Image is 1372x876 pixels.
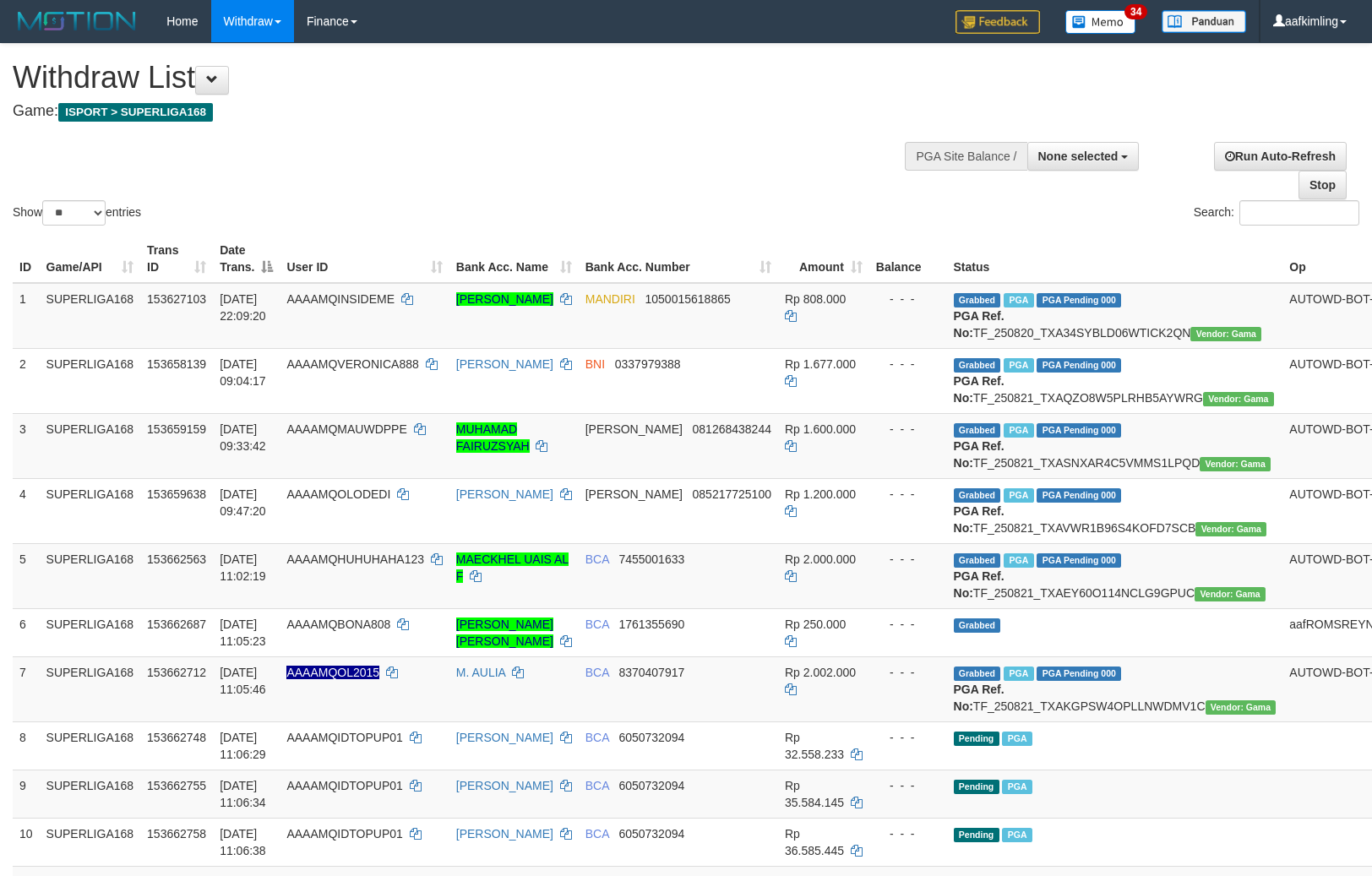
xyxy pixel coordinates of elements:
td: TF_250820_TXA34SYBLD06WTICK2QN [947,283,1283,349]
td: SUPERLIGA168 [40,413,141,478]
div: - - - [876,486,940,503]
th: Trans ID: activate to sort column ascending [140,235,213,283]
b: PGA Ref. No: [954,439,1004,470]
span: AAAAMQOLODEDI [286,487,390,501]
span: Vendor URL: https://trx31.1velocity.biz [1200,457,1271,471]
b: PGA Ref. No: [954,683,1004,713]
a: [PERSON_NAME] [PERSON_NAME] [456,618,553,648]
span: [DATE] 11:06:38 [220,827,266,857]
img: MOTION_logo.png [13,8,141,34]
span: Rp 1.677.000 [785,357,856,371]
span: Vendor URL: https://trx31.1velocity.biz [1190,327,1261,341]
span: Rp 1.600.000 [785,422,856,436]
div: - - - [876,664,940,681]
button: None selected [1027,142,1140,171]
span: BCA [585,827,609,841]
span: Rp 2.000.000 [785,552,856,566]
span: Copy 6050732094 to clipboard [618,779,684,792]
a: Run Auto-Refresh [1214,142,1347,171]
span: 153659638 [147,487,206,501]
span: Copy 081268438244 to clipboard [693,422,771,436]
div: - - - [876,291,940,307]
span: Marked by aafsengchandara [1004,358,1033,373]
th: Balance [869,235,947,283]
span: Nama rekening ada tanda titik/strip, harap diedit [286,666,379,679]
span: Copy 1761355690 to clipboard [618,618,684,631]
span: AAAAMQIDTOPUP01 [286,731,402,744]
span: 153659159 [147,422,206,436]
td: TF_250821_TXAKGPSW4OPLLNWDMV1C [947,656,1283,721]
th: Date Trans.: activate to sort column descending [213,235,280,283]
span: [DATE] 11:05:23 [220,618,266,648]
span: Copy 7455001633 to clipboard [618,552,684,566]
a: [PERSON_NAME] [456,357,553,371]
td: SUPERLIGA168 [40,608,141,656]
span: BCA [585,666,609,679]
div: - - - [876,551,940,568]
span: [DATE] 09:33:42 [220,422,266,453]
td: SUPERLIGA168 [40,348,141,413]
span: Marked by aafmaster [1002,732,1032,746]
span: BNI [585,357,605,371]
td: SUPERLIGA168 [40,818,141,866]
h1: Withdraw List [13,61,898,95]
span: Grabbed [954,553,1001,568]
span: PGA Pending [1037,553,1121,568]
span: Copy 1050015618865 to clipboard [645,292,731,306]
a: [PERSON_NAME] [456,779,553,792]
span: Vendor URL: https://trx31.1velocity.biz [1203,392,1274,406]
div: - - - [876,616,940,633]
span: PGA Pending [1037,423,1121,438]
span: Pending [954,780,999,794]
a: M. AULIA [456,666,505,679]
label: Search: [1194,200,1359,226]
td: SUPERLIGA168 [40,543,141,608]
td: 9 [13,770,40,818]
span: Grabbed [954,488,1001,503]
b: PGA Ref. No: [954,504,1004,535]
span: Grabbed [954,293,1001,307]
span: Copy 085217725100 to clipboard [693,487,771,501]
th: User ID: activate to sort column ascending [280,235,449,283]
img: panduan.png [1162,10,1246,33]
span: BCA [585,731,609,744]
span: AAAAMQHUHUHAHA123 [286,552,424,566]
h4: Game: [13,103,898,120]
th: ID [13,235,40,283]
span: [PERSON_NAME] [585,422,683,436]
td: SUPERLIGA168 [40,283,141,349]
b: PGA Ref. No: [954,309,1004,340]
td: SUPERLIGA168 [40,770,141,818]
span: [DATE] 11:02:19 [220,552,266,583]
div: - - - [876,421,940,438]
span: Grabbed [954,358,1001,373]
span: Pending [954,828,999,842]
span: Marked by aafnonsreyleab [1004,488,1033,503]
span: 153662563 [147,552,206,566]
span: Marked by aafheankoy [1004,553,1033,568]
b: PGA Ref. No: [954,374,1004,405]
div: - - - [876,777,940,794]
th: Amount: activate to sort column ascending [778,235,869,283]
td: 8 [13,721,40,770]
span: 153662758 [147,827,206,841]
span: Marked by aafchoeunmanni [1004,423,1033,438]
span: Grabbed [954,423,1001,438]
label: Show entries [13,200,141,226]
div: - - - [876,356,940,373]
span: None selected [1038,150,1119,163]
span: PGA Pending [1037,358,1121,373]
span: [DATE] 11:05:46 [220,666,266,696]
span: 153662755 [147,779,206,792]
span: PGA Pending [1037,488,1121,503]
span: Vendor URL: https://trx31.1velocity.biz [1206,700,1277,715]
div: - - - [876,729,940,746]
a: [PERSON_NAME] [456,827,553,841]
span: Marked by aafheankoy [1004,667,1033,681]
span: BCA [585,779,609,792]
span: Copy 6050732094 to clipboard [618,731,684,744]
div: - - - [876,825,940,842]
th: Game/API: activate to sort column ascending [40,235,141,283]
span: AAAAMQBONA808 [286,618,390,631]
img: Feedback.jpg [955,10,1040,34]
